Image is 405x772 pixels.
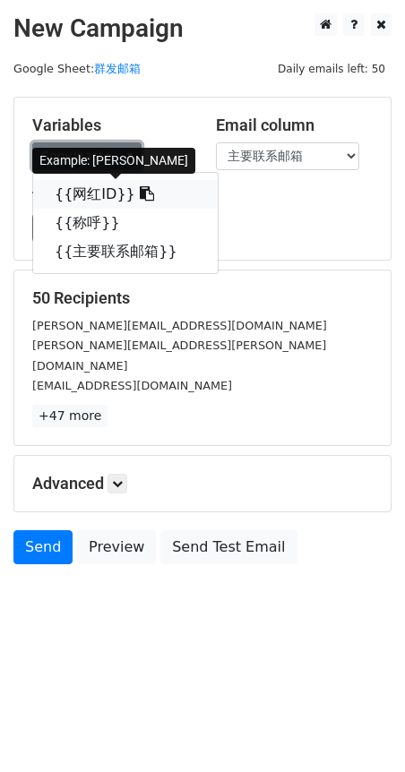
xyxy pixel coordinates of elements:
[271,59,392,79] span: Daily emails left: 50
[77,530,156,564] a: Preview
[13,62,141,75] small: Google Sheet:
[32,116,189,135] h5: Variables
[32,319,327,332] small: [PERSON_NAME][EMAIL_ADDRESS][DOMAIN_NAME]
[33,237,218,266] a: {{主要联系邮箱}}
[160,530,297,564] a: Send Test Email
[13,13,392,44] h2: New Campaign
[32,405,108,427] a: +47 more
[33,180,218,209] a: {{网红ID}}
[33,209,218,237] a: {{称呼}}
[32,148,195,174] div: Example: [PERSON_NAME]
[94,62,141,75] a: 群发邮箱
[315,686,405,772] iframe: Chat Widget
[32,288,373,308] h5: 50 Recipients
[13,530,73,564] a: Send
[315,686,405,772] div: 聊天小组件
[216,116,373,135] h5: Email column
[32,474,373,493] h5: Advanced
[32,339,326,373] small: [PERSON_NAME][EMAIL_ADDRESS][PERSON_NAME][DOMAIN_NAME]
[32,379,232,392] small: [EMAIL_ADDRESS][DOMAIN_NAME]
[271,62,392,75] a: Daily emails left: 50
